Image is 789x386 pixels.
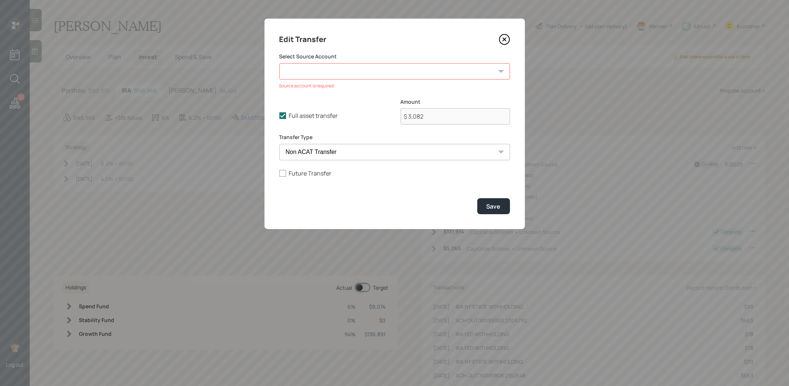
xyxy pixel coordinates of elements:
[279,53,510,60] label: Select Source Account
[279,83,510,89] div: Source account is required
[279,33,327,45] h4: Edit Transfer
[487,202,501,210] div: Save
[279,112,389,120] label: Full asset transfer
[477,198,510,214] button: Save
[279,134,510,141] label: Transfer Type
[401,98,510,106] label: Amount
[279,169,510,177] label: Future Transfer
